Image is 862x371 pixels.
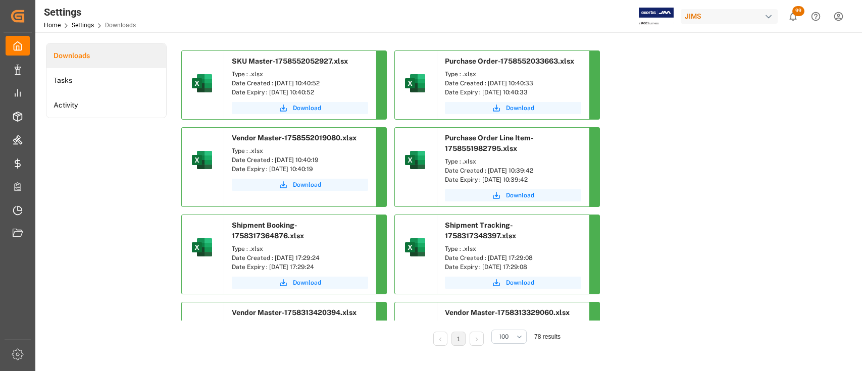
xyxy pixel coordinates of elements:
a: Activity [46,93,166,118]
div: JIMS [681,9,778,24]
button: Download [232,179,368,191]
span: Download [293,278,321,287]
span: Download [506,278,534,287]
span: Vendor Master-1758552019080.xlsx [232,134,357,142]
div: Date Expiry : [DATE] 17:29:08 [445,262,581,272]
div: Date Created : [DATE] 17:29:24 [232,253,368,262]
div: Date Expiry : [DATE] 10:39:42 [445,175,581,184]
span: Download [506,103,534,113]
span: Download [293,180,321,189]
a: Tasks [46,68,166,93]
button: Download [445,102,581,114]
a: Settings [72,22,94,29]
img: Exertis%20JAM%20-%20Email%20Logo.jpg_1722504956.jpg [639,8,674,25]
div: Date Expiry : [DATE] 10:40:33 [445,88,581,97]
div: Type : .xlsx [445,70,581,79]
a: 1 [457,336,461,343]
button: Help Center [804,5,827,28]
span: Purchase Order Line Item-1758551982795.xlsx [445,134,534,152]
button: Download [445,277,581,289]
img: microsoft-excel-2019--v1.png [403,235,427,259]
div: Type : .xlsx [232,70,368,79]
button: open menu [491,330,527,344]
li: Next Page [470,332,484,346]
img: microsoft-excel-2019--v1.png [190,71,214,95]
button: JIMS [681,7,782,26]
a: Downloads [46,43,166,68]
button: show 99 new notifications [782,5,804,28]
div: Date Expiry : [DATE] 10:40:52 [232,88,368,97]
span: 99 [792,6,804,16]
button: Download [445,189,581,201]
button: Download [232,102,368,114]
div: Date Created : [DATE] 10:39:42 [445,166,581,175]
span: Vendor Master-1758313420394.xlsx [232,308,357,316]
img: microsoft-excel-2019--v1.png [403,71,427,95]
span: Download [293,103,321,113]
span: 100 [499,332,509,341]
img: microsoft-excel-2019--v1.png [403,148,427,172]
div: Type : .xlsx [445,157,581,166]
div: Date Expiry : [DATE] 17:29:24 [232,262,368,272]
div: Date Created : [DATE] 10:40:52 [232,79,368,88]
span: Purchase Order-1758552033663.xlsx [445,57,574,65]
li: 1 [451,332,466,346]
div: Date Created : [DATE] 10:40:33 [445,79,581,88]
img: microsoft-excel-2019--v1.png [190,235,214,259]
span: Download [506,191,534,200]
a: Home [44,22,61,29]
div: Date Created : [DATE] 10:40:19 [232,155,368,165]
span: Shipment Tracking-1758317348397.xlsx [445,221,516,240]
img: microsoft-excel-2019--v1.png [190,148,214,172]
button: Download [232,277,368,289]
span: Shipment Booking-1758317364876.xlsx [232,221,304,240]
div: Type : .xlsx [445,244,581,253]
span: 78 results [534,333,561,340]
div: Date Created : [DATE] 17:29:08 [445,253,581,262]
li: Previous Page [433,332,447,346]
div: Date Expiry : [DATE] 10:40:19 [232,165,368,174]
div: Settings [44,5,136,20]
div: Type : .xlsx [232,244,368,253]
span: Vendor Master-1758313329060.xlsx [445,308,570,316]
span: SKU Master-1758552052927.xlsx [232,57,348,65]
div: Type : .xlsx [232,146,368,155]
